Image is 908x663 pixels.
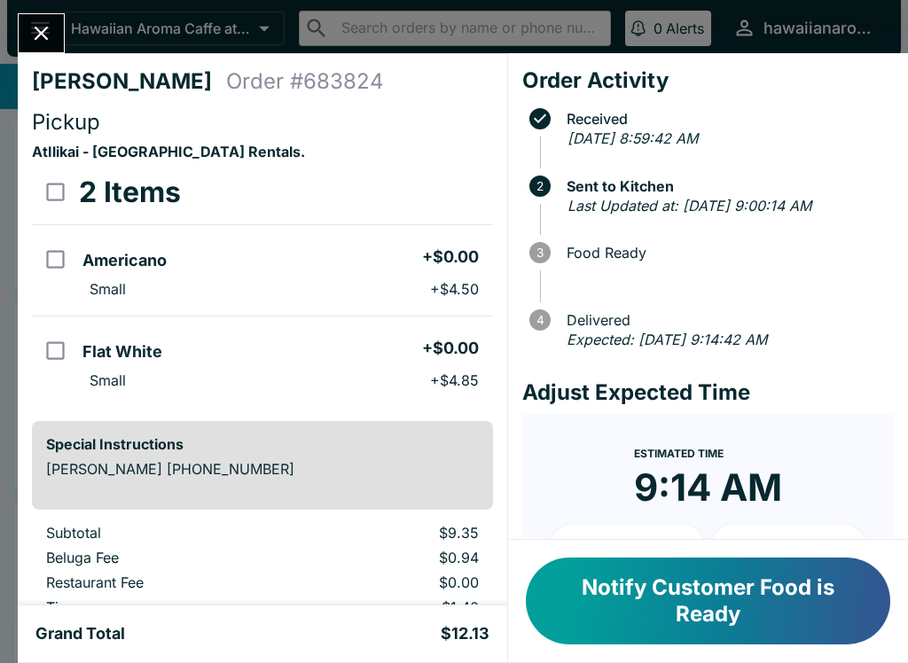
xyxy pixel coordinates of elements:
p: $0.00 [318,573,479,591]
h4: Order Activity [522,67,894,94]
h5: Grand Total [35,623,125,644]
p: + $4.85 [430,371,479,389]
em: Expected: [DATE] 9:14:42 AM [567,331,767,348]
p: Tips [46,598,290,616]
text: 4 [536,313,544,327]
h3: 2 Items [79,175,181,210]
h5: $12.13 [441,623,489,644]
p: Restaurant Fee [46,573,290,591]
em: Last Updated at: [DATE] 9:00:14 AM [567,197,811,214]
span: Food Ready [558,245,894,261]
h5: Americano [82,250,167,271]
span: Estimated Time [634,447,724,460]
text: 2 [536,179,544,193]
button: + 20 [711,525,865,569]
h4: Adjust Expected Time [522,379,894,406]
span: Received [558,111,894,127]
p: Small [90,280,126,298]
table: orders table [32,524,493,648]
p: $1.40 [318,598,479,616]
span: Sent to Kitchen [558,178,894,194]
h5: Flat White [82,341,162,363]
p: Beluga Fee [46,549,290,566]
p: [PERSON_NAME] [PHONE_NUMBER] [46,460,479,478]
em: [DATE] 8:59:42 AM [567,129,698,147]
p: $9.35 [318,524,479,542]
h6: Special Instructions [46,435,479,453]
p: $0.94 [318,549,479,566]
text: 3 [536,246,544,260]
strong: At Ilikai - [GEOGRAPHIC_DATA] Rentals . [32,143,305,160]
time: 9:14 AM [634,464,782,511]
button: Close [19,14,64,52]
p: + $4.50 [430,280,479,298]
p: Small [90,371,126,389]
button: + 10 [551,525,705,569]
h4: Order # 683824 [226,68,384,95]
span: Delivered [558,312,894,328]
h5: + $0.00 [422,246,479,268]
button: Notify Customer Food is Ready [526,558,890,644]
p: Subtotal [46,524,290,542]
h5: + $0.00 [422,338,479,359]
span: Pickup [32,109,100,135]
h4: [PERSON_NAME] [32,68,226,95]
table: orders table [32,160,493,407]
